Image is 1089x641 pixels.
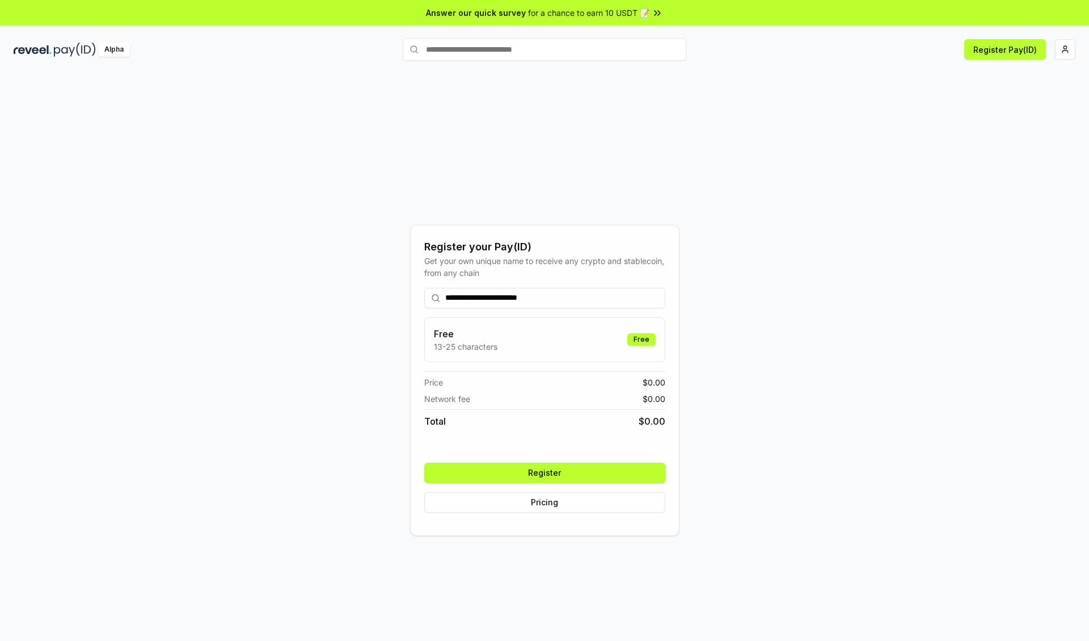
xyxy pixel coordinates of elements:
[643,376,665,388] span: $ 0.00
[434,327,497,341] h3: Free
[98,43,130,57] div: Alpha
[424,414,446,428] span: Total
[426,7,526,19] span: Answer our quick survey
[424,376,443,388] span: Price
[528,7,649,19] span: for a chance to earn 10 USDT 📝
[54,43,96,57] img: pay_id
[424,492,665,513] button: Pricing
[627,333,656,346] div: Free
[424,393,470,405] span: Network fee
[964,39,1046,60] button: Register Pay(ID)
[424,255,665,279] div: Get your own unique name to receive any crypto and stablecoin, from any chain
[424,239,665,255] div: Register your Pay(ID)
[434,341,497,353] p: 13-25 characters
[639,414,665,428] span: $ 0.00
[643,393,665,405] span: $ 0.00
[14,43,52,57] img: reveel_dark
[424,463,665,483] button: Register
